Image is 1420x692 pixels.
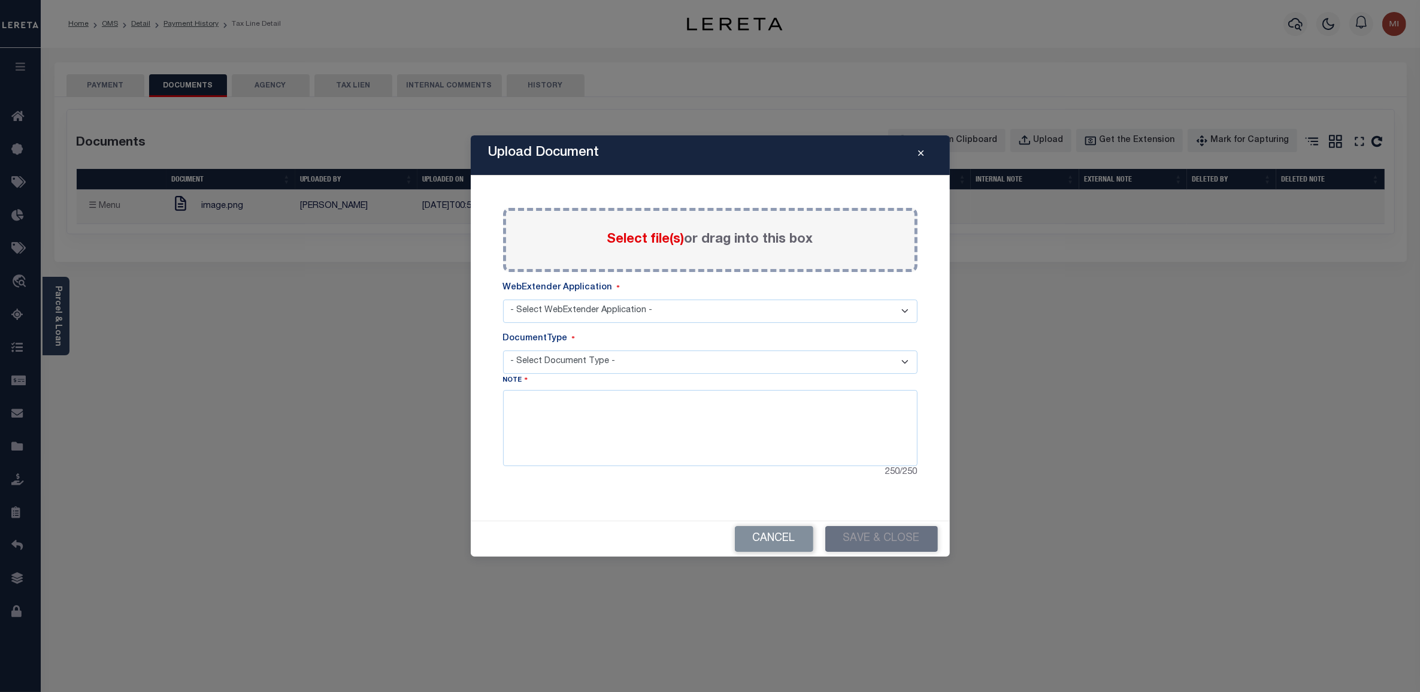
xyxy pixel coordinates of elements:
main-component: DocumentWorkspace [77,129,1385,224]
label: DocumentType [503,333,575,346]
span: Select file(s) [607,233,685,246]
div: 250 / 250 [503,466,918,479]
h5: Upload Document [489,145,600,161]
button: Cancel [735,526,813,552]
label: WebExtender Application [503,282,620,295]
label: Note [503,374,528,386]
label: or drag into this box [607,230,813,250]
button: Close [911,148,932,162]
